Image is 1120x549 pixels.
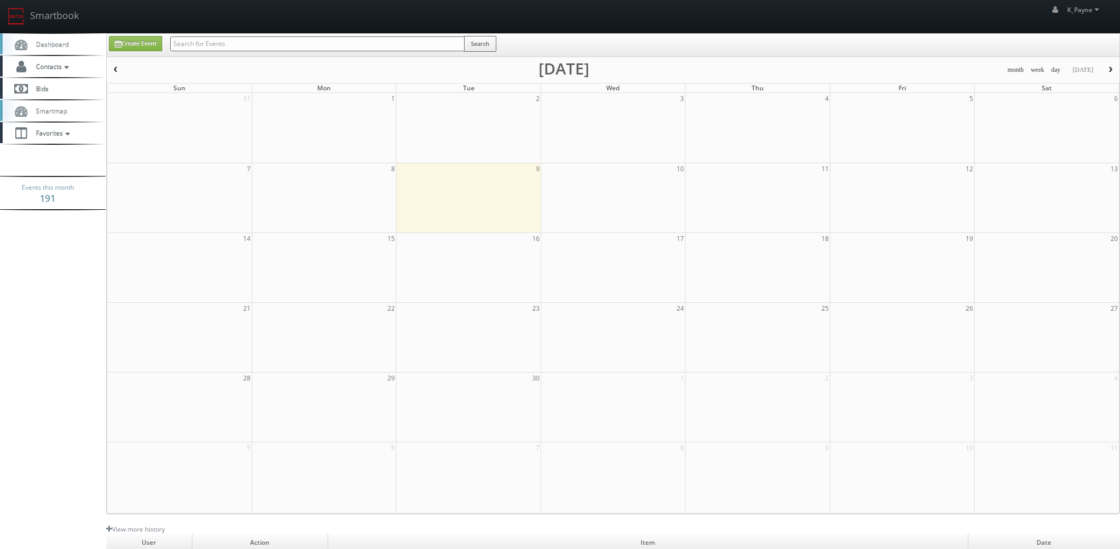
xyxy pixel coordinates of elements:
span: 9 [824,442,830,453]
input: Search for Events [170,36,465,51]
span: 14 [242,233,252,244]
span: 10 [965,442,974,453]
button: month [1004,63,1028,77]
span: 25 [820,303,830,314]
a: View more history [106,525,165,534]
button: week [1027,63,1048,77]
strong: 191 [40,192,55,204]
button: day [1048,63,1065,77]
span: 10 [675,163,685,174]
span: 17 [675,233,685,244]
span: Smartmap [31,106,67,115]
span: Bids [31,84,49,93]
span: 21 [242,303,252,314]
span: Favorites [31,128,72,137]
span: 19 [965,233,974,244]
span: 20 [1109,233,1119,244]
span: Contacts [31,62,71,71]
span: 4 [824,93,830,104]
span: Sat [1042,83,1052,92]
img: smartbook-logo.png [8,8,25,25]
span: 8 [390,163,396,174]
span: 5 [246,442,252,453]
span: 23 [531,303,541,314]
span: 16 [531,233,541,244]
span: 5 [968,93,974,104]
span: 13 [1109,163,1119,174]
span: Thu [752,83,764,92]
span: Tue [463,83,475,92]
span: 2 [824,373,830,384]
span: 4 [1113,373,1119,384]
h2: [DATE] [539,63,589,74]
span: Sun [173,83,186,92]
span: 6 [1113,93,1119,104]
span: Dashboard [31,40,69,49]
span: 27 [1109,303,1119,314]
span: 8 [679,442,685,453]
span: 15 [386,233,396,244]
span: 6 [390,442,396,453]
span: 3 [679,93,685,104]
span: 28 [242,373,252,384]
span: 29 [386,373,396,384]
span: K_Payne [1067,5,1102,14]
span: 11 [1109,442,1119,453]
span: 3 [968,373,974,384]
button: [DATE] [1069,63,1097,77]
span: 2 [535,93,541,104]
span: 1 [390,93,396,104]
span: Mon [317,83,331,92]
span: 12 [965,163,974,174]
span: Events this month [22,182,74,193]
span: 7 [535,442,541,453]
span: 1 [679,373,685,384]
span: Wed [606,83,619,92]
span: 9 [535,163,541,174]
button: Search [464,36,496,52]
a: Create Event [109,36,162,51]
span: 7 [246,163,252,174]
span: 11 [820,163,830,174]
span: 26 [965,303,974,314]
span: 22 [386,303,396,314]
span: Fri [899,83,906,92]
span: 18 [820,233,830,244]
span: 24 [675,303,685,314]
span: 30 [531,373,541,384]
span: 31 [242,93,252,104]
